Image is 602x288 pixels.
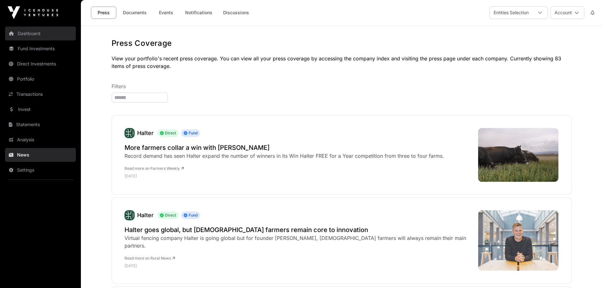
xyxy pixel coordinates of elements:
[125,263,472,268] p: [DATE]
[125,210,135,220] a: Halter
[5,102,76,116] a: Invest
[137,212,154,218] a: Halter
[5,133,76,147] a: Analysis
[5,72,76,86] a: Portfolio
[181,211,200,219] span: Fund
[125,166,184,171] a: Read more on Farmers Weekly
[157,211,179,219] span: Direct
[112,55,572,70] p: View your portfolio's recent press coverage. You can view all your press coverage by accessing th...
[570,258,602,288] iframe: Chat Widget
[125,174,444,179] p: [DATE]
[5,163,76,177] a: Settings
[125,143,444,152] a: More farmers collar a win with [PERSON_NAME]
[125,256,175,260] a: Read more on Rural News
[550,6,584,19] button: Account
[137,130,154,136] a: Halter
[125,210,135,220] img: Halter-Favicon.svg
[125,128,135,138] a: Halter
[181,7,216,19] a: Notifications
[5,118,76,132] a: Statements
[125,128,135,138] img: Halter-Favicon.svg
[119,7,151,19] a: Documents
[125,225,472,234] a: Halter goes global, but [DEMOGRAPHIC_DATA] farmers remain core to innovation
[478,210,559,271] img: b5faf2abd41e51f88fdff7d4905eeded_XL.jpg
[181,129,200,137] span: Fund
[112,38,572,48] h1: Press Coverage
[5,42,76,56] a: Fund Investments
[5,27,76,40] a: Dashboard
[153,7,179,19] a: Events
[125,152,444,160] div: Record demand has seen Halter expand the number of winners in its Win Halter FREE for a Year comp...
[5,57,76,71] a: Direct Investments
[5,87,76,101] a: Transactions
[112,83,572,90] p: Filters
[5,148,76,162] a: News
[91,7,116,19] a: Press
[219,7,253,19] a: Discussions
[8,6,58,19] img: Icehouse Ventures Logo
[490,7,532,19] div: Entities Selection
[478,128,559,182] img: Halter-PR-Pack_Print-2-768x512.jpg
[125,234,472,249] div: Virtual fencing company Halter is going global but for founder [PERSON_NAME], [DEMOGRAPHIC_DATA] ...
[157,129,179,137] span: Direct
